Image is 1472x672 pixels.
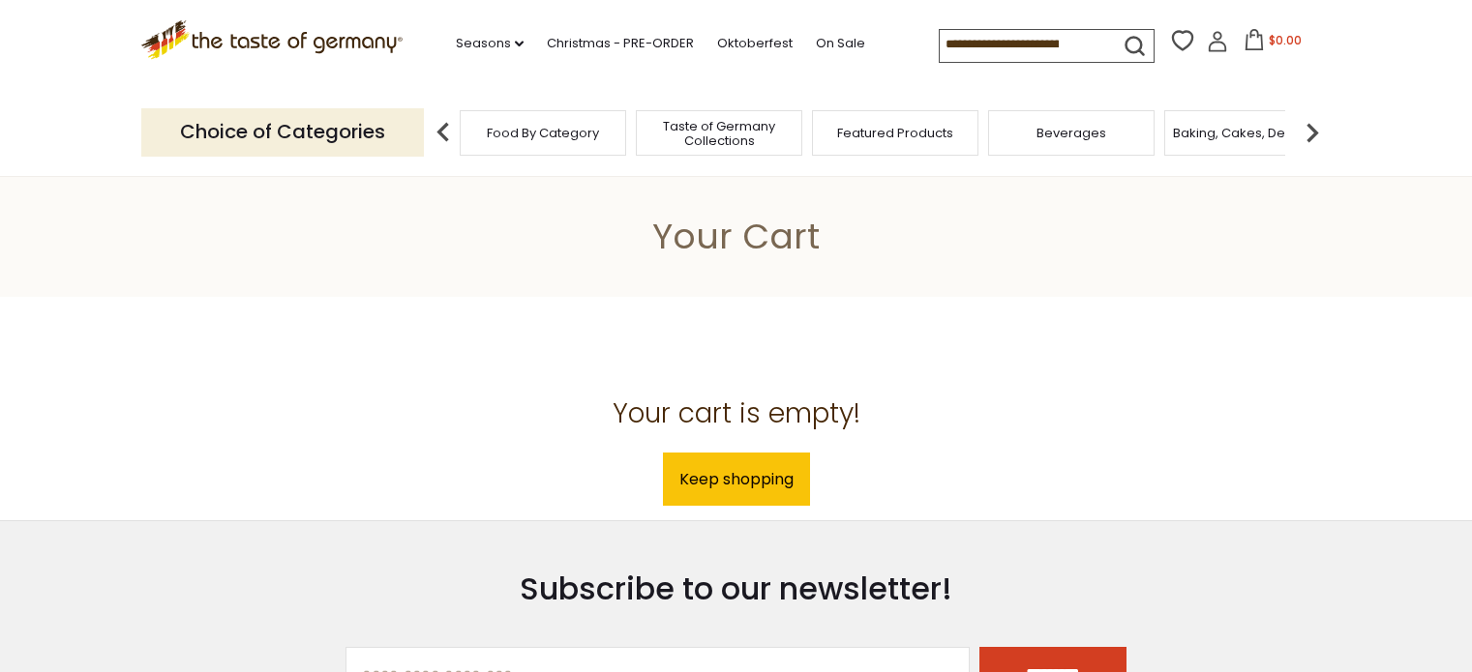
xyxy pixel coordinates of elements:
img: previous arrow [424,113,463,152]
img: next arrow [1293,113,1332,152]
button: $0.00 [1232,29,1314,58]
h2: Your cart is empty! [156,396,1317,430]
a: Baking, Cakes, Desserts [1173,126,1323,140]
p: Choice of Categories [141,108,424,156]
a: Food By Category [487,126,599,140]
h3: Subscribe to our newsletter! [345,570,1127,608]
span: $0.00 [1269,32,1302,48]
a: Taste of Germany Collections [642,119,796,148]
a: Featured Products [837,126,953,140]
a: Beverages [1036,126,1106,140]
h1: Your Cart [60,215,1412,258]
a: Seasons [456,33,524,54]
a: On Sale [816,33,865,54]
a: Keep shopping [663,453,810,506]
a: Christmas - PRE-ORDER [547,33,694,54]
a: Oktoberfest [717,33,793,54]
